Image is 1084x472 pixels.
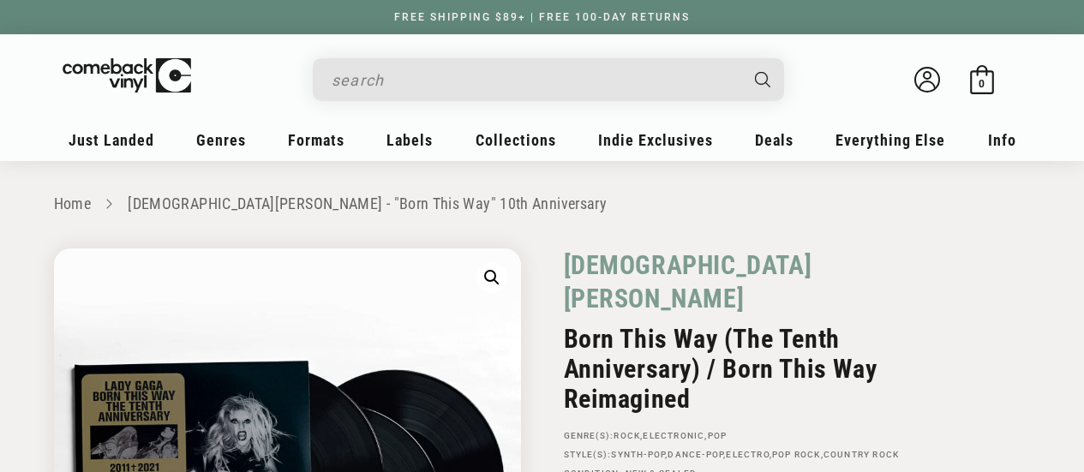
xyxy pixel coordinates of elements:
span: Formats [288,131,344,149]
a: Pop Rock [772,450,821,459]
p: GENRE(S): , , [564,431,941,441]
span: 0 [979,77,985,90]
span: Labels [386,131,433,149]
input: search [332,63,738,98]
span: Just Landed [69,131,154,149]
a: Electro [726,450,769,459]
p: STYLE(S): , , , , [564,450,941,460]
a: Electronic [643,431,704,440]
span: Collections [476,131,556,149]
span: Deals [755,131,794,149]
a: Pop [708,431,728,440]
button: Search [740,58,786,101]
span: Everything Else [835,131,945,149]
span: Genres [196,131,246,149]
nav: breadcrumbs [54,192,1031,217]
a: Home [54,194,91,212]
a: Dance-pop [668,450,723,459]
a: FREE SHIPPING $89+ | FREE 100-DAY RETURNS [377,11,707,23]
div: Search [313,58,784,101]
a: Rock [614,431,640,440]
a: Country Rock [823,450,899,459]
a: Synth-pop [611,450,665,459]
a: [DEMOGRAPHIC_DATA][PERSON_NAME] - "Born This Way" 10th Anniversary [128,194,607,212]
a: [DEMOGRAPHIC_DATA][PERSON_NAME] [564,248,941,315]
h2: Born This Way (The Tenth Anniversary) / Born This Way Reimagined [564,324,941,414]
span: Info [988,131,1016,149]
span: Indie Exclusives [598,131,713,149]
